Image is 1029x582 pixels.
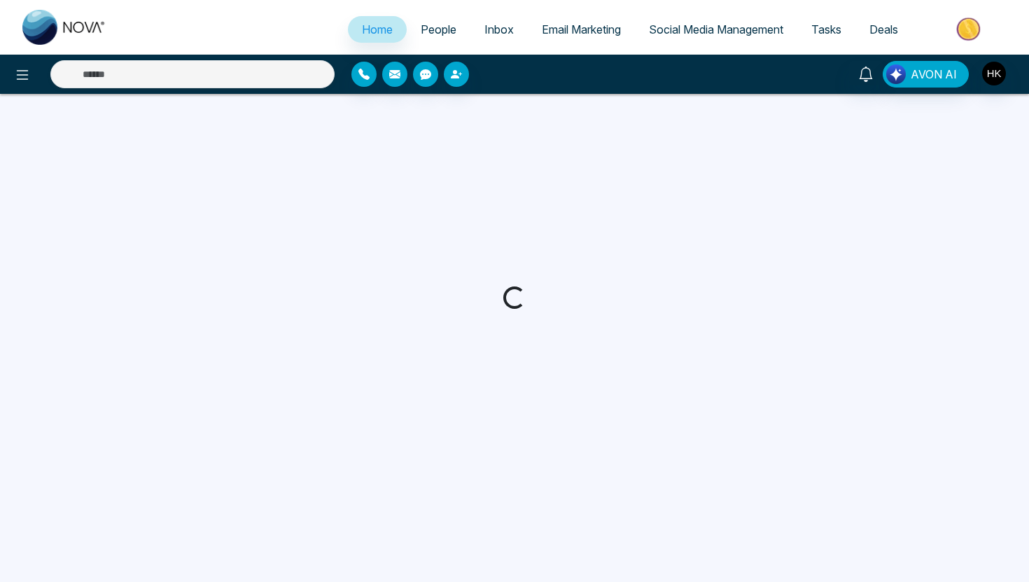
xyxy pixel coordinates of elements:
a: Email Marketing [528,16,635,43]
span: AVON AI [911,66,957,83]
span: Social Media Management [649,22,783,36]
button: AVON AI [883,61,969,88]
a: Tasks [797,16,855,43]
span: Deals [869,22,898,36]
img: Lead Flow [886,64,906,84]
a: Inbox [470,16,528,43]
span: Inbox [484,22,514,36]
a: Home [348,16,407,43]
span: Email Marketing [542,22,621,36]
a: People [407,16,470,43]
span: Home [362,22,393,36]
a: Deals [855,16,912,43]
span: Tasks [811,22,841,36]
span: People [421,22,456,36]
img: User Avatar [982,62,1006,85]
img: Nova CRM Logo [22,10,106,45]
img: Market-place.gif [919,13,1021,45]
a: Social Media Management [635,16,797,43]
